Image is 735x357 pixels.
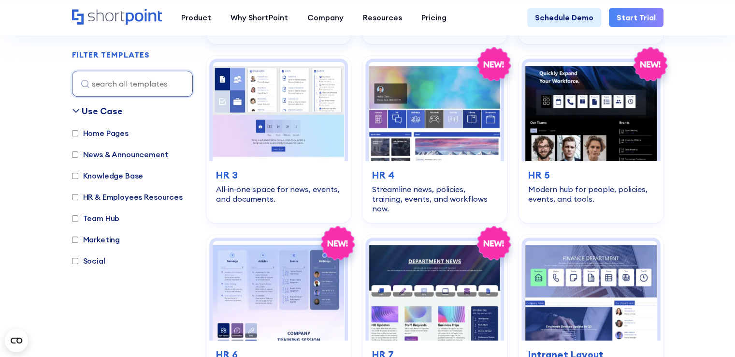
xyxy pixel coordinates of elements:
div: All‑in‑one space for news, events, and documents. [216,184,341,204]
a: Start Trial [609,8,663,27]
input: News & Announcement [72,151,78,158]
div: Resources [363,12,402,23]
h3: HR 5 [528,168,653,182]
label: Social [72,255,105,267]
div: Pricing [421,12,447,23]
div: Use Case [82,104,123,118]
div: Streamline news, policies, training, events, and workflows now. [372,184,497,213]
input: search all templates [72,71,193,97]
input: HR & Employees Resources [72,194,78,200]
h3: HR 4 [372,168,497,182]
label: Team Hub [72,212,120,224]
img: HR 3 – HR Intranet Template: All‑in‑one space for news, events, and documents. [213,62,345,161]
label: Knowledge Base [72,170,144,181]
img: HR 7 – HR SharePoint Template: Launch news, events, requests, and directory—no hassle. [369,241,501,340]
div: Why ShortPoint [231,12,288,23]
label: HR & Employees Resources [72,191,183,203]
img: HR 6 – HR SharePoint Site Template: Trainings, articles, events, birthdays, and FAQs in one. [213,241,345,340]
input: Knowledge Base [72,173,78,179]
input: Social [72,258,78,264]
a: Home [72,9,162,26]
div: Company [307,12,344,23]
a: Resources [353,8,412,27]
input: Home Pages [72,130,78,136]
label: News & Announcement [72,149,169,160]
h3: HR 3 [216,168,341,182]
a: Company [298,8,353,27]
button: Open CMP widget [5,329,28,352]
label: Home Pages [72,127,129,139]
input: Team Hub [72,215,78,222]
a: Product [172,8,221,27]
a: HR 3 – HR Intranet Template: All‑in‑one space for news, events, and documents.HR 3All‑in‑one spac... [206,56,351,223]
div: Modern hub for people, policies, events, and tools. [528,184,653,204]
input: Marketing [72,237,78,243]
img: Intranet Layout – SharePoint Page Design: Clean intranet page with tiles, updates, and calendar. [525,241,657,340]
div: Product [181,12,211,23]
h2: FILTER TEMPLATES [72,51,150,59]
a: HR 5 – Human Resource Template: Modern hub for people, policies, events, and tools.HR 5Modern hub... [519,56,663,223]
a: HR 4 – SharePoint HR Intranet Template: Streamline news, policies, training, events, and workflow... [362,56,507,223]
a: Schedule Demo [527,8,601,27]
iframe: Chat Widget [687,311,735,357]
img: HR 5 – Human Resource Template: Modern hub for people, policies, events, and tools. [525,62,657,161]
a: Pricing [412,8,456,27]
a: Why ShortPoint [221,8,298,27]
label: Marketing [72,234,120,245]
img: HR 4 – SharePoint HR Intranet Template: Streamline news, policies, training, events, and workflow... [369,62,501,161]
